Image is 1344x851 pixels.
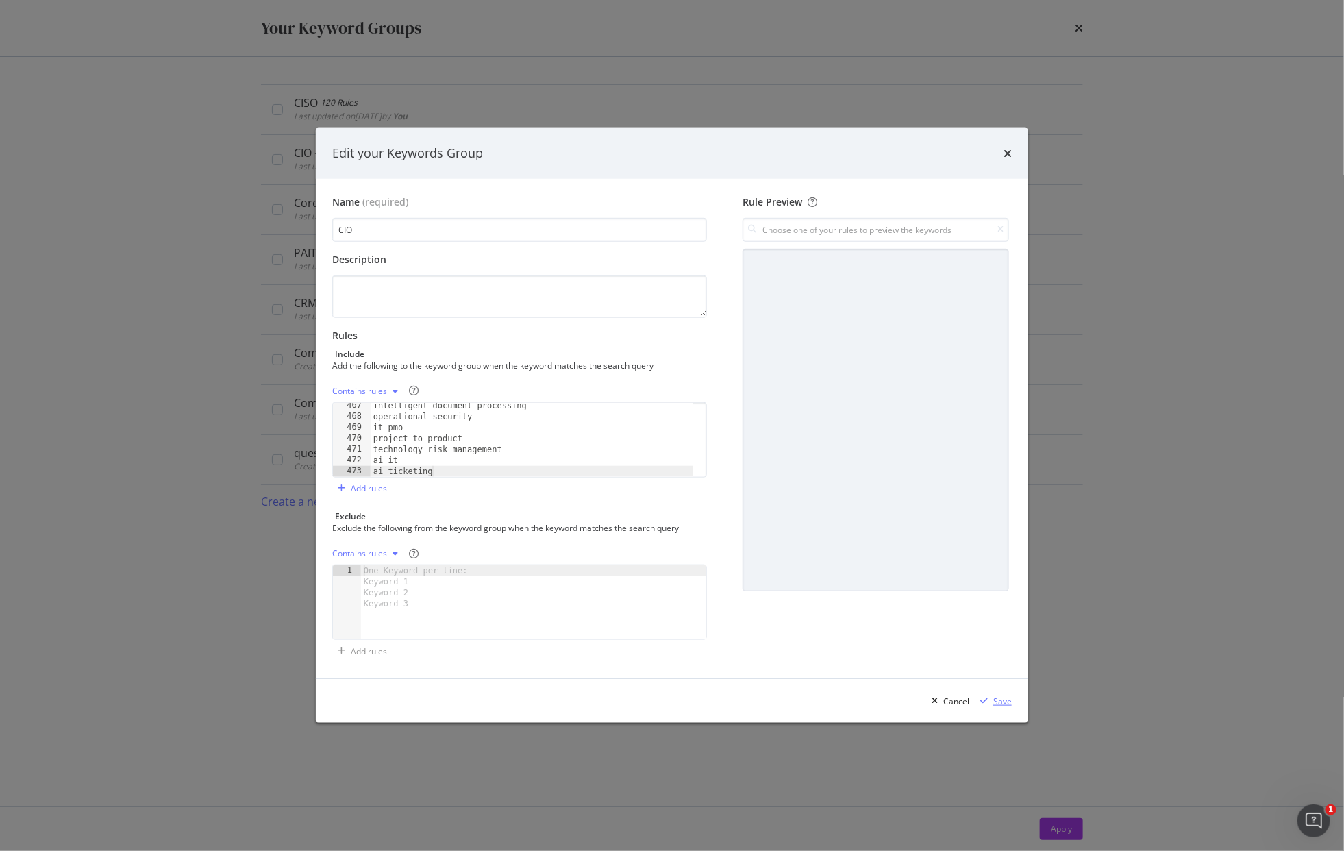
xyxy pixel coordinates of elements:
[332,360,704,371] div: Add the following to the keyword group when the keyword matches the search query
[351,645,387,657] div: Add rules
[1297,804,1330,837] iframe: Intercom live chat
[743,195,1009,209] div: Rule Preview
[926,690,969,712] button: Cancel
[332,253,707,267] div: Description
[333,466,371,477] div: 473
[1326,804,1336,815] span: 1
[993,695,1012,707] div: Save
[943,695,969,707] div: Cancel
[333,455,371,466] div: 472
[335,348,364,360] div: Include
[332,478,387,500] button: Add rules
[332,550,387,558] div: Contains rules
[332,543,403,565] button: Contains rules
[332,522,704,534] div: Exclude the following from the keyword group when the keyword matches the search query
[1004,145,1012,162] div: times
[333,433,371,444] div: 470
[361,565,475,609] div: One Keyword per line: Keyword 1 Keyword 2 Keyword 3
[332,380,403,402] button: Contains rules
[332,329,707,343] div: Rules
[332,640,387,662] button: Add rules
[362,195,408,209] span: (required)
[332,387,387,395] div: Contains rules
[333,444,371,455] div: 471
[333,565,361,576] div: 1
[333,400,371,411] div: 467
[743,218,1009,242] input: Choose one of your rules to preview the keywords
[335,510,366,522] div: Exclude
[351,482,387,494] div: Add rules
[333,411,371,422] div: 468
[332,218,707,242] input: Enter a name
[332,145,483,162] div: Edit your Keywords Group
[333,422,371,433] div: 469
[975,690,1012,712] button: Save
[332,195,360,209] div: Name
[316,128,1028,723] div: modal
